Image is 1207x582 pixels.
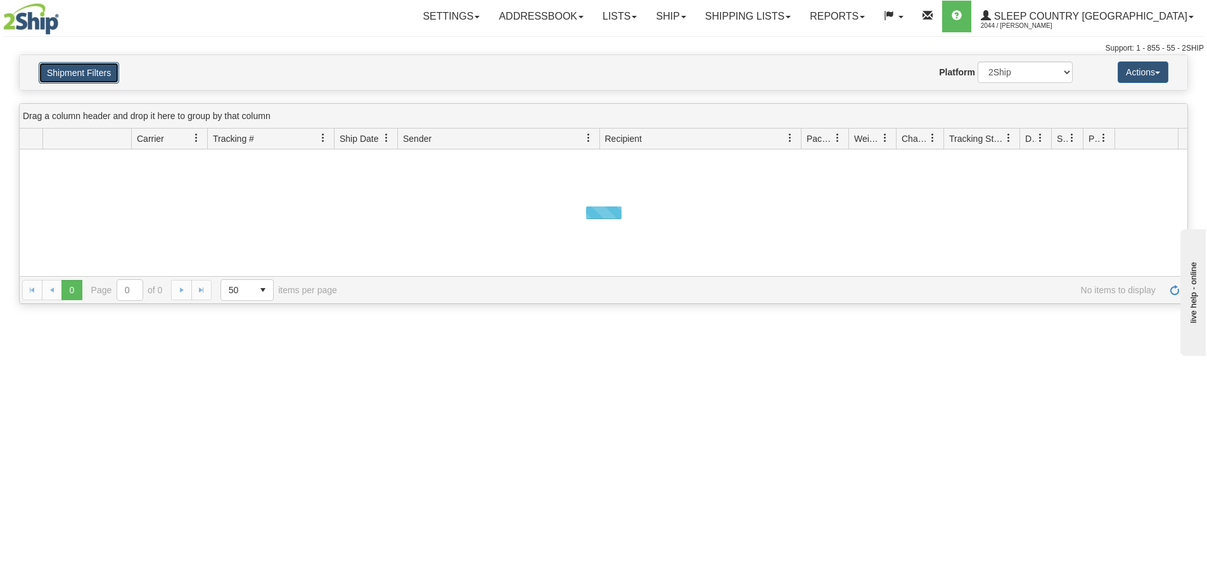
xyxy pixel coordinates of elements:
span: Tracking # [213,132,254,145]
img: logo2044.jpg [3,3,59,35]
span: 50 [229,284,245,296]
a: Settings [413,1,489,32]
span: Sender [403,132,431,145]
span: Tracking Status [949,132,1004,145]
a: Carrier filter column settings [186,127,207,149]
a: Delivery Status filter column settings [1030,127,1051,149]
a: Lists [593,1,646,32]
a: Ship Date filter column settings [376,127,397,149]
a: Sender filter column settings [578,127,599,149]
div: Support: 1 - 855 - 55 - 2SHIP [3,43,1204,54]
a: Reports [800,1,874,32]
span: Page of 0 [91,279,163,301]
a: Packages filter column settings [827,127,848,149]
a: Addressbook [489,1,593,32]
a: Sleep Country [GEOGRAPHIC_DATA] 2044 / [PERSON_NAME] [971,1,1203,32]
span: Charge [902,132,928,145]
button: Shipment Filters [39,62,119,84]
span: Packages [807,132,833,145]
span: Pickup Status [1089,132,1099,145]
a: Tracking Status filter column settings [998,127,1019,149]
span: Recipient [605,132,642,145]
iframe: chat widget [1178,226,1206,355]
a: Charge filter column settings [922,127,943,149]
a: Shipment Issues filter column settings [1061,127,1083,149]
span: Shipment Issues [1057,132,1068,145]
span: No items to display [355,285,1156,295]
span: select [253,280,273,300]
span: Weight [854,132,881,145]
span: Page 0 [61,280,82,300]
a: Shipping lists [696,1,800,32]
div: live help - online [10,11,117,20]
span: Delivery Status [1025,132,1036,145]
button: Actions [1118,61,1168,83]
span: Carrier [137,132,164,145]
a: Ship [646,1,695,32]
a: Tracking # filter column settings [312,127,334,149]
a: Pickup Status filter column settings [1093,127,1114,149]
span: items per page [220,279,337,301]
span: 2044 / [PERSON_NAME] [981,20,1076,32]
a: Weight filter column settings [874,127,896,149]
div: grid grouping header [20,104,1187,129]
label: Platform [939,66,975,79]
a: Refresh [1165,280,1185,300]
span: Ship Date [340,132,378,145]
span: Sleep Country [GEOGRAPHIC_DATA] [991,11,1187,22]
span: Page sizes drop down [220,279,274,301]
a: Recipient filter column settings [779,127,801,149]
